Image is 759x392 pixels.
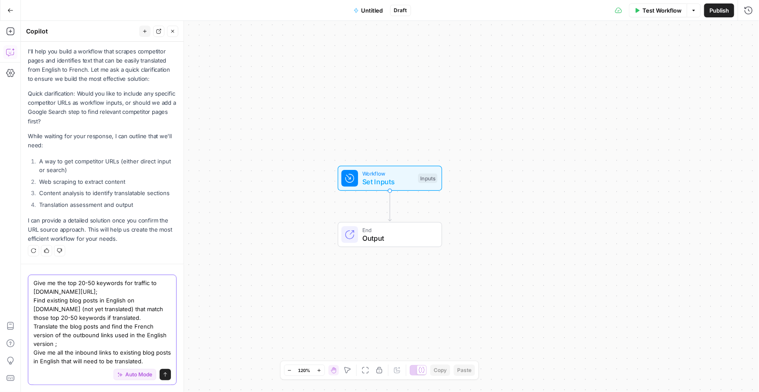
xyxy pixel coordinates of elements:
span: Workflow [362,169,414,178]
div: EndOutput [309,222,471,247]
div: Copilot [26,27,137,36]
p: I can provide a detailed solution once you confirm the URL source approach. This will help us cre... [28,216,177,243]
span: 120% [298,367,311,374]
g: Edge from start to end [388,191,391,221]
span: Draft [394,7,407,14]
li: A way to get competitor URLs (either direct input or search) [37,157,177,174]
span: Auto Mode [125,371,152,379]
div: WorkflowSet InputsInputs [309,166,471,191]
div: Inputs [418,173,437,183]
p: I'll help you build a workflow that scrapes competitor pages and identifies text that can be easi... [28,47,177,84]
button: Test Workflow [629,3,687,17]
li: Content analysis to identify translatable sections [37,189,177,197]
button: Paste [454,365,475,376]
span: End [362,226,433,234]
span: Publish [709,6,729,15]
button: Publish [704,3,734,17]
li: Web scraping to extract content [37,177,177,186]
span: Output [362,233,433,243]
span: Set Inputs [362,177,414,187]
button: Auto Mode [114,369,156,380]
p: Quick clarification: Would you like to include any specific competitor URLs as workflow inputs, o... [28,89,177,126]
button: Copy [430,365,450,376]
textarea: Give me the top 20-50 keywords for traffic to [DOMAIN_NAME][URL]; Find existing blog posts in Eng... [33,279,171,365]
span: Paste [457,366,471,374]
p: While waiting for your response, I can outline that we'll need: [28,132,177,150]
button: Untitled [348,3,388,17]
span: Copy [434,366,447,374]
li: Translation assessment and output [37,200,177,209]
span: Untitled [361,6,383,15]
span: Test Workflow [642,6,682,15]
